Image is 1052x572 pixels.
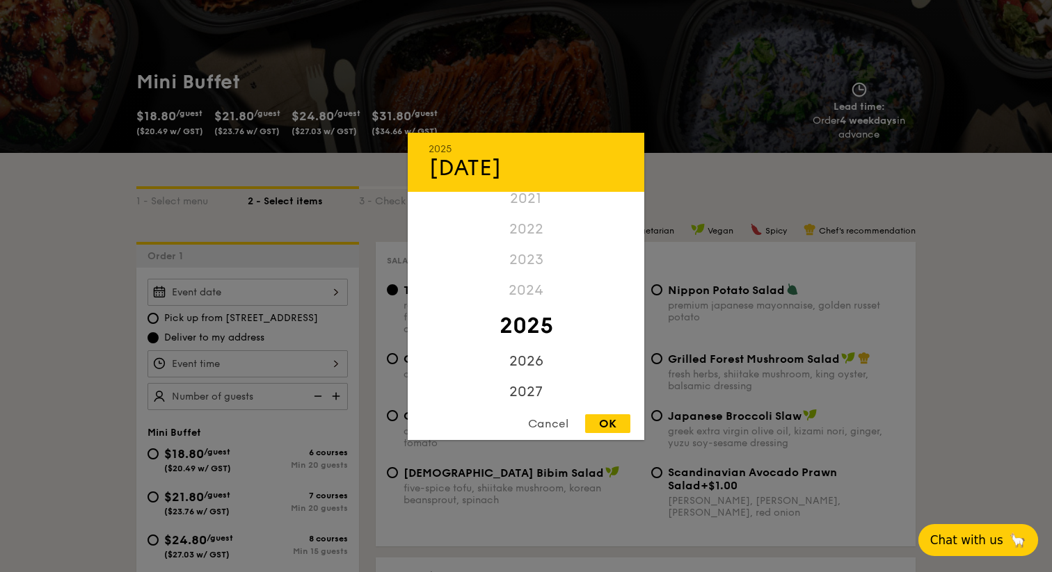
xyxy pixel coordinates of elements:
span: 🦙 [1009,532,1026,548]
div: 2025 [408,306,644,346]
div: 2024 [408,275,644,306]
div: 2026 [408,346,644,377]
div: 2027 [408,377,644,407]
button: Chat with us🦙 [918,524,1038,556]
div: 2025 [429,143,623,155]
span: Chat with us [930,533,1003,547]
div: Cancel [514,414,582,433]
div: OK [585,414,630,433]
div: 2023 [408,245,644,275]
div: [DATE] [429,155,623,181]
div: 2021 [408,183,644,214]
div: 2022 [408,214,644,245]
